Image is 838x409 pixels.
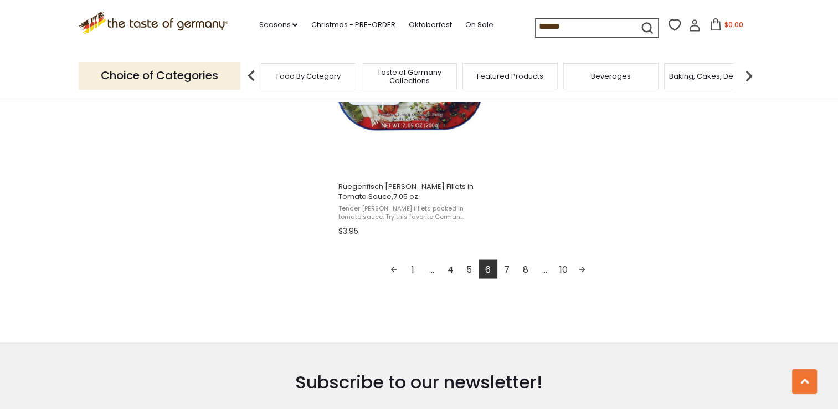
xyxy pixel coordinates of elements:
[441,259,460,278] a: 4
[338,259,638,282] div: Pagination
[497,259,516,278] a: 7
[535,259,554,278] span: ...
[365,68,454,85] a: Taste of Germany Collections
[703,18,750,35] button: $0.00
[724,20,743,29] span: $0.00
[197,371,641,393] h3: Subscribe to our newsletter!
[337,7,484,239] a: Ruegenfisch Herring Fillets in Tomato Sauce,7.05 oz.
[669,72,755,80] a: Baking, Cakes, Desserts
[554,259,573,278] a: 10
[384,259,403,278] a: Previous page
[338,181,482,201] span: Ruegenfisch [PERSON_NAME] Fillets in Tomato Sauce,7.05 oz.
[79,62,240,89] p: Choice of Categories
[573,259,592,278] a: Next page
[338,204,482,221] span: Tender [PERSON_NAME] fillets packed in tomato sauce. Try this favorite German delicacy chilled as...
[479,259,497,278] a: 6
[276,72,341,80] a: Food By Category
[338,225,358,237] span: $3.95
[259,19,297,31] a: Seasons
[738,65,760,87] img: next arrow
[477,72,543,80] a: Featured Products
[408,19,451,31] a: Oktoberfest
[460,259,479,278] a: 5
[465,19,493,31] a: On Sale
[311,19,395,31] a: Christmas - PRE-ORDER
[516,259,535,278] a: 8
[240,65,263,87] img: previous arrow
[591,72,631,80] a: Beverages
[422,259,441,278] span: ...
[403,259,422,278] a: 1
